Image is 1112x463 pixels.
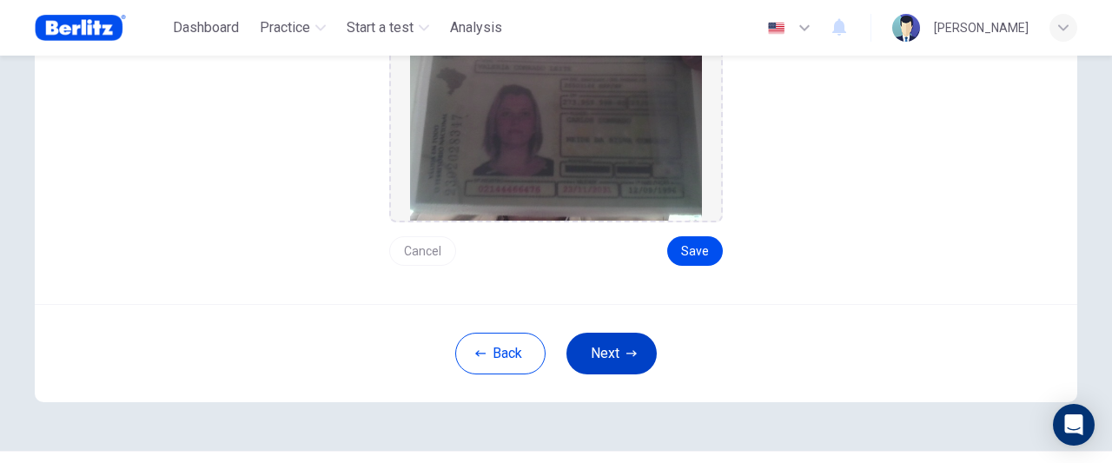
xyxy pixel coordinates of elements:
[667,236,723,266] button: Save
[455,333,546,374] button: Back
[450,17,502,38] span: Analysis
[765,22,787,35] img: en
[892,14,920,42] img: Profile picture
[1053,404,1095,446] div: Open Intercom Messenger
[35,10,166,45] a: Berlitz Brasil logo
[340,12,436,43] button: Start a test
[443,12,509,43] button: Analysis
[260,17,310,38] span: Practice
[35,10,126,45] img: Berlitz Brasil logo
[173,17,239,38] span: Dashboard
[347,17,414,38] span: Start a test
[443,12,509,43] div: You need a license to access this content
[566,333,657,374] button: Next
[166,12,246,43] button: Dashboard
[934,17,1029,38] div: [PERSON_NAME]
[389,236,456,266] button: Cancel
[253,12,333,43] button: Practice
